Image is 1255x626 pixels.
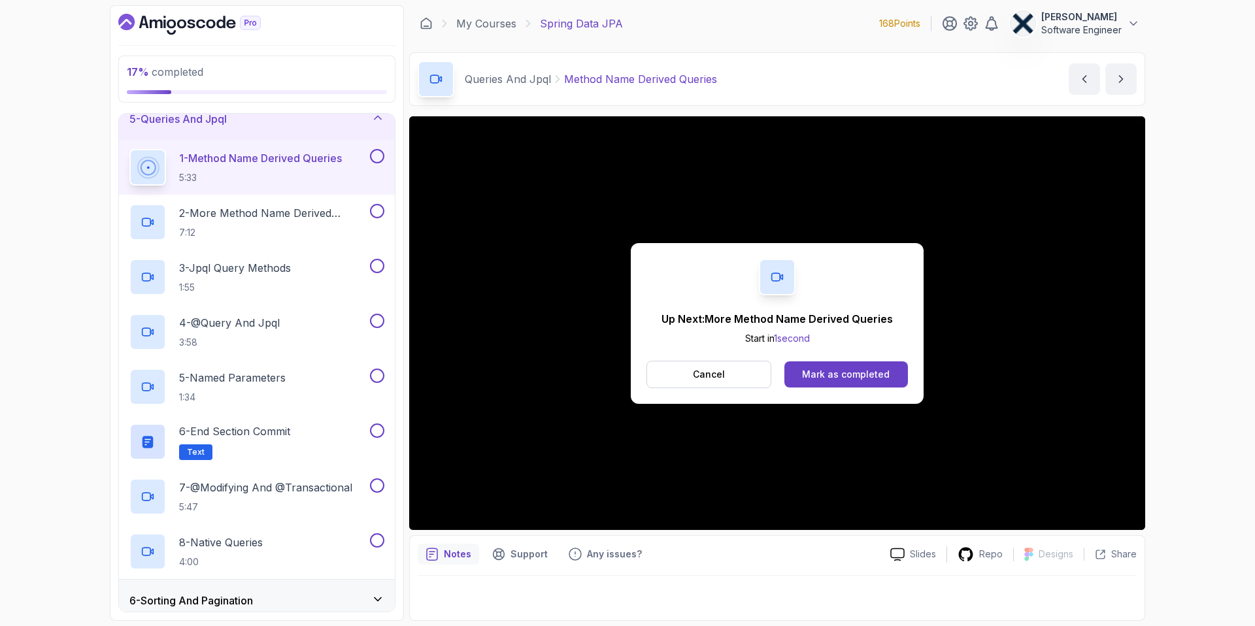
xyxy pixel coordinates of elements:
p: 5:47 [179,501,352,514]
p: Cancel [693,368,725,381]
p: Software Engineer [1041,24,1122,37]
p: 3 - Jpql Query Methods [179,260,291,276]
img: user profile image [1011,11,1035,36]
button: Share [1084,548,1137,561]
button: Support button [484,544,556,565]
p: 4 - @Query And Jpql [179,315,280,331]
a: Dashboard [118,14,291,35]
p: Designs [1039,548,1073,561]
p: Repo [979,548,1003,561]
p: Notes [444,548,471,561]
button: 4-@Query And Jpql3:58 [129,314,384,350]
p: Support [510,548,548,561]
p: Up Next: More Method Name Derived Queries [661,311,893,327]
p: 3:58 [179,336,280,349]
p: [PERSON_NAME] [1041,10,1122,24]
p: 5 - Named Parameters [179,370,286,386]
button: 8-Native Queries4:00 [129,533,384,570]
button: 2-More Method Name Derived Queries7:12 [129,204,384,240]
p: 4:00 [179,555,263,568]
p: 5:33 [179,171,342,184]
button: 1-Method Name Derived Queries5:33 [129,149,384,186]
p: 168 Points [879,17,920,30]
p: Any issues? [587,548,642,561]
p: 7:12 [179,226,367,239]
h3: 5 - Queries And Jpql [129,111,227,127]
a: Slides [880,548,946,561]
button: Mark as completed [784,361,908,387]
p: 1:34 [179,391,286,404]
button: Feedback button [561,544,650,565]
p: 1:55 [179,281,291,294]
p: Queries And Jpql [465,71,551,87]
a: Dashboard [420,17,433,30]
iframe: 1 - Method Name Derived Queries [409,116,1145,530]
button: user profile image[PERSON_NAME]Software Engineer [1010,10,1140,37]
p: 2 - More Method Name Derived Queries [179,205,367,221]
p: Spring Data JPA [540,16,623,31]
span: Text [187,447,205,457]
button: notes button [418,544,479,565]
p: 8 - Native Queries [179,535,263,550]
span: 1 second [774,333,810,344]
button: 6-End Section CommitText [129,423,384,460]
button: 3-Jpql Query Methods1:55 [129,259,384,295]
button: 5-Named Parameters1:34 [129,369,384,405]
p: Share [1111,548,1137,561]
button: next content [1105,63,1137,95]
button: 5-Queries And Jpql [119,98,395,140]
p: Slides [910,548,936,561]
p: Start in [661,332,893,345]
a: Repo [947,546,1013,563]
p: Method Name Derived Queries [564,71,717,87]
a: My Courses [456,16,516,31]
h3: 6 - Sorting And Pagination [129,593,253,608]
button: previous content [1069,63,1100,95]
p: 7 - @Modifying And @Transactional [179,480,352,495]
button: Cancel [646,361,771,388]
span: 17 % [127,65,149,78]
span: completed [127,65,203,78]
button: 6-Sorting And Pagination [119,580,395,621]
button: 7-@Modifying And @Transactional5:47 [129,478,384,515]
p: 1 - Method Name Derived Queries [179,150,342,166]
div: Mark as completed [802,368,890,381]
p: 6 - End Section Commit [179,423,290,439]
